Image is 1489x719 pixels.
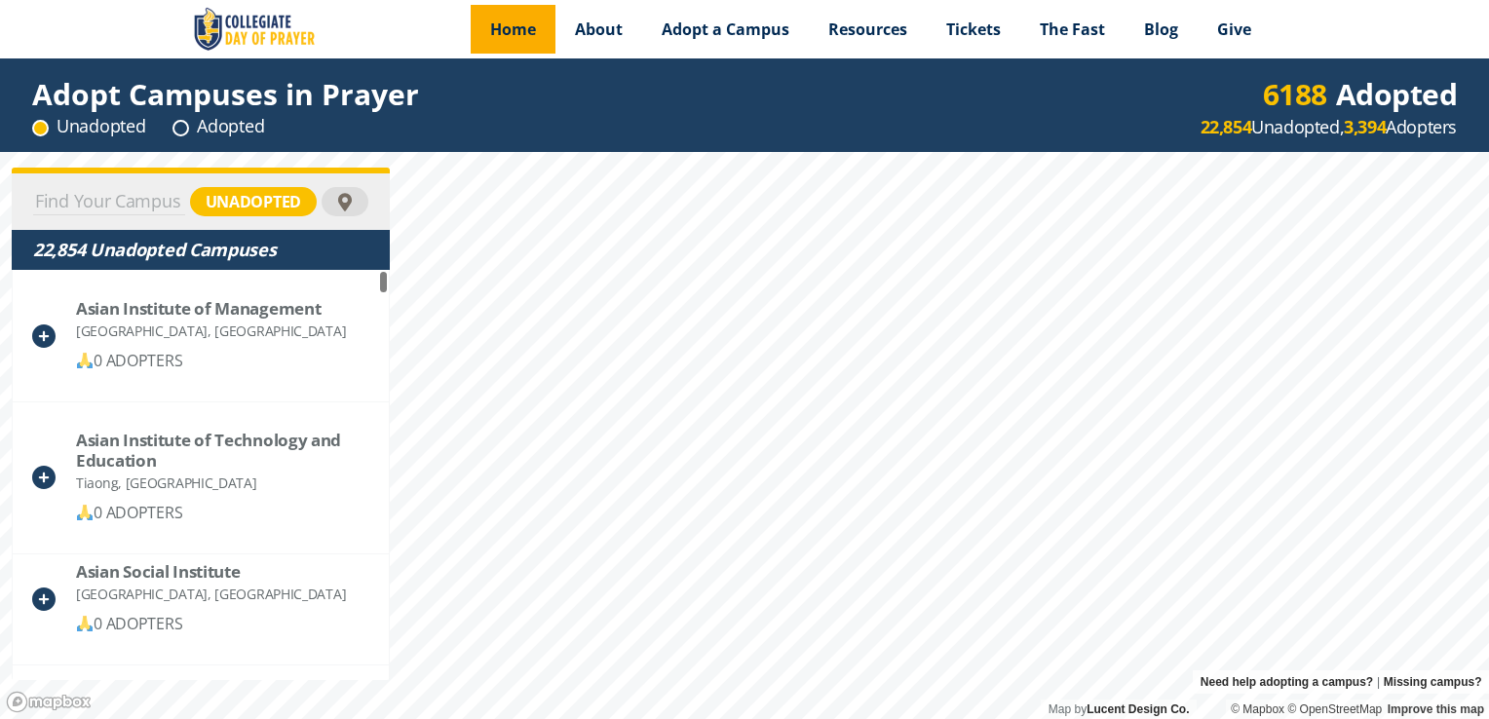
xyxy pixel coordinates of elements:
div: Adopt Campuses in Prayer [32,82,419,106]
a: Adopt a Campus [642,5,809,54]
div: Unadopted [32,114,145,138]
a: Lucent Design Co. [1087,702,1189,716]
div: 0 ADOPTERS [76,612,346,636]
div: Asian Social Institute [76,561,346,582]
div: [GEOGRAPHIC_DATA], [GEOGRAPHIC_DATA] [76,319,346,343]
a: Missing campus? [1384,670,1482,694]
strong: 3,394 [1344,115,1386,138]
div: 0 ADOPTERS [76,501,368,525]
a: Tickets [927,5,1020,54]
div: Asian Institute of Technology and Education [76,430,368,471]
a: Need help adopting a campus? [1201,670,1373,694]
div: 6188 [1263,82,1327,106]
span: Home [490,19,536,40]
div: 0 ADOPTERS [76,349,346,373]
div: Adopted [172,114,264,138]
a: Resources [809,5,927,54]
div: 22,854 Unadopted Campuses [33,238,368,262]
div: Asian Institute of Management [76,298,346,319]
span: Adopt a Campus [662,19,789,40]
a: About [555,5,642,54]
img: 🙏 [77,353,93,368]
span: Resources [828,19,907,40]
strong: 22,854 [1201,115,1252,138]
a: OpenStreetMap [1287,702,1382,716]
div: Map by [1041,700,1197,719]
input: Find Your Campus [33,188,185,215]
div: unadopted [190,187,317,216]
a: Mapbox [1231,702,1284,716]
a: Improve this map [1388,702,1484,716]
div: Tiaong, [GEOGRAPHIC_DATA] [76,471,368,495]
span: Blog [1144,19,1178,40]
span: Give [1217,19,1251,40]
img: 🙏 [77,505,93,520]
a: Home [471,5,555,54]
div: [GEOGRAPHIC_DATA], [GEOGRAPHIC_DATA] [76,582,346,606]
div: Unadopted, Adopters [1201,115,1457,139]
a: Blog [1125,5,1198,54]
div: | [1193,670,1489,694]
span: Tickets [946,19,1001,40]
span: The Fast [1040,19,1105,40]
a: The Fast [1020,5,1125,54]
div: Adopted [1263,82,1458,106]
a: Mapbox logo [6,691,92,713]
a: Give [1198,5,1271,54]
span: About [575,19,623,40]
img: 🙏 [77,616,93,631]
